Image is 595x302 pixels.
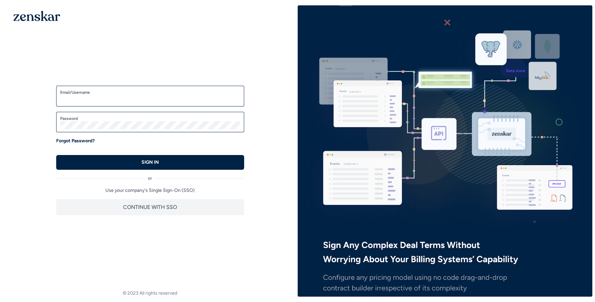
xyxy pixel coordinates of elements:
p: Use your company's Single Sign-On (SSO) [56,187,244,194]
label: Email/Username [60,90,240,95]
img: 1OGAJ2xQqyY4LXKgY66KYq0eOWRCkrZdAb3gUhuVAqdWPZE9SRJmCz+oDMSn4zDLXe31Ii730ItAGKgCKgCCgCikA4Av8PJUP... [13,11,60,21]
a: Forgot Password? [56,138,95,144]
button: SIGN IN [56,155,244,170]
button: CONTINUE WITH SSO [56,199,244,215]
p: SIGN IN [141,159,159,166]
footer: © 2023 All rights reserved [3,290,298,297]
div: or [56,170,244,182]
label: Password [60,116,240,121]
